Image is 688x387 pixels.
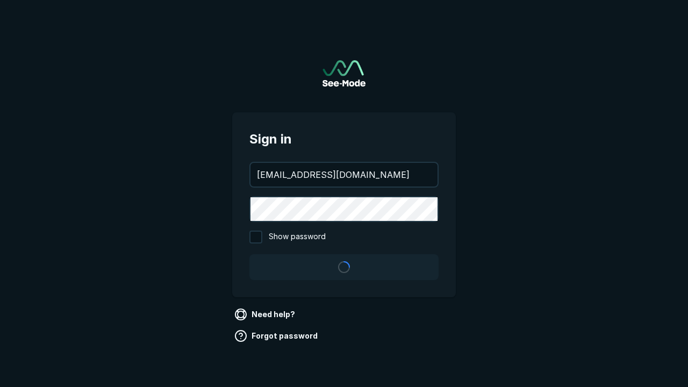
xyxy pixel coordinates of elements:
span: Show password [269,231,326,243]
span: Sign in [249,130,439,149]
input: your@email.com [250,163,438,187]
img: See-Mode Logo [322,60,365,87]
a: Go to sign in [322,60,365,87]
a: Forgot password [232,327,322,345]
a: Need help? [232,306,299,323]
